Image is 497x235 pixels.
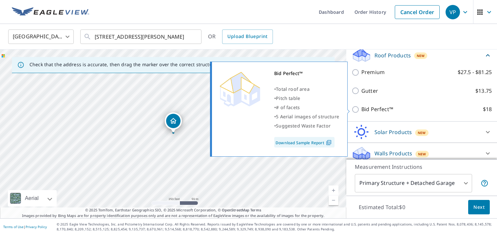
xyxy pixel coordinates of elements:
span: New [418,151,426,157]
a: Upload Blueprint [222,29,273,44]
p: Check that the address is accurate, then drag the marker over the correct structure. [29,62,218,68]
div: Aerial [23,190,41,206]
div: • [274,121,339,130]
div: OR [208,29,273,44]
p: Roof Products [374,51,411,59]
div: Solar ProductsNew [352,124,492,140]
a: Terms [250,207,261,212]
span: 5 Aerial images of structure [276,113,339,120]
button: Next [468,200,490,215]
span: Upload Blueprint [227,32,267,41]
a: Privacy Policy [26,225,47,229]
span: Next [473,203,485,211]
div: • [274,112,339,121]
p: $18 [483,105,492,113]
img: Pdf Icon [324,140,333,146]
div: • [274,94,339,103]
p: Solar Products [374,128,412,136]
a: Terms of Use [3,225,24,229]
span: Your report will include the primary structure and a detached garage if one exists. [481,179,488,187]
a: OpenStreetMap [222,207,249,212]
p: Estimated Total: $0 [354,200,411,214]
p: Bid Perfect™ [361,105,393,113]
div: [GEOGRAPHIC_DATA] [8,28,74,46]
a: Current Level 17, Zoom In [329,186,338,195]
div: Dropped pin, building 1, Residential property, 2846 S Adam Hill Way Magna, UT 84044 [165,112,182,133]
span: New [418,130,426,135]
span: # of facets [276,104,300,110]
p: Gutter [361,87,378,95]
img: Premium [217,69,263,108]
div: • [274,103,339,112]
div: Primary Structure + Detached Garage [355,174,472,192]
p: Premium [361,68,385,76]
p: Walls Products [374,149,412,157]
span: Pitch table [276,95,300,101]
p: $27.5 - $81.25 [458,68,492,76]
p: $13.75 [475,87,492,95]
img: EV Logo [12,7,89,17]
a: Cancel Order [395,5,440,19]
span: New [417,53,425,58]
span: Total roof area [276,86,310,92]
a: Current Level 17, Zoom Out [329,195,338,205]
div: • [274,85,339,94]
p: | [3,225,47,229]
div: VP [446,5,460,19]
div: Bid Perfect™ [274,69,339,78]
span: Suggested Waste Factor [276,123,331,129]
p: Measurement Instructions [355,163,488,171]
div: Walls ProductsNew [352,146,492,161]
input: Search by address or latitude-longitude [95,28,188,46]
div: Aerial [8,190,57,206]
span: © 2025 TomTom, Earthstar Geographics SIO, © 2025 Microsoft Corporation, © [85,207,261,213]
p: © 2025 Eagle View Technologies, Inc. and Pictometry International Corp. All Rights Reserved. Repo... [57,222,494,232]
div: Roof ProductsNew [352,48,492,63]
a: Download Sample Report [274,137,335,147]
